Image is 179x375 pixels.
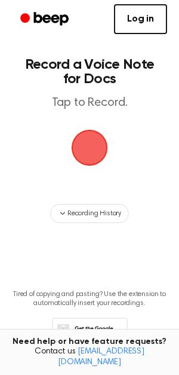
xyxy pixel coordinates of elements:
a: Beep [12,8,79,31]
span: Contact us [7,347,172,368]
p: Tired of copying and pasting? Use the extension to automatically insert your recordings. [10,290,169,308]
span: Recording History [67,208,121,219]
img: Beep Logo [72,130,107,166]
p: Tap to Record. [21,96,158,111]
h1: Record a Voice Note for Docs [21,57,158,86]
a: Log in [114,4,167,34]
a: [EMAIL_ADDRESS][DOMAIN_NAME] [58,347,144,367]
button: Recording History [50,204,129,223]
